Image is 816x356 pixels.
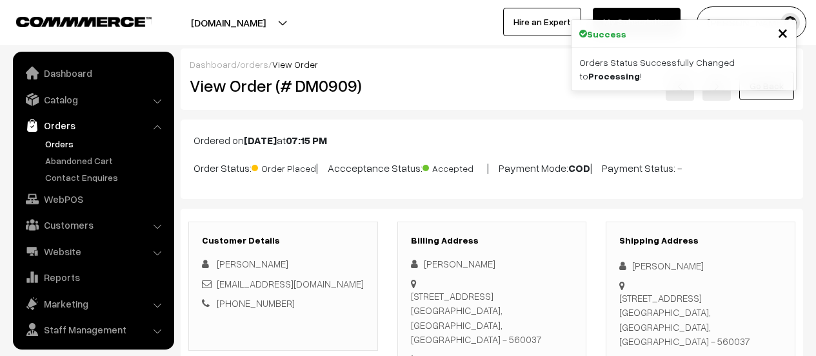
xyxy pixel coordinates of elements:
b: COD [568,162,590,174]
div: Orders Status Successfully Changed to ! [572,48,796,90]
div: [STREET_ADDRESS] [GEOGRAPHIC_DATA], [GEOGRAPHIC_DATA], [GEOGRAPHIC_DATA] - 560037 [411,289,573,347]
span: × [777,20,788,44]
b: [DATE] [244,134,277,147]
strong: Processing [588,70,640,81]
a: [PHONE_NUMBER] [217,297,295,309]
p: Order Status: | Accceptance Status: | Payment Mode: | Payment Status: - [194,158,790,176]
a: Hire an Expert [503,8,581,36]
a: WebPOS [16,187,170,211]
a: Abandoned Cart [42,154,170,167]
p: Ordered on at [194,132,790,148]
span: Order Placed [252,158,316,175]
a: My Subscription [593,8,681,36]
a: [EMAIL_ADDRESS][DOMAIN_NAME] [217,278,364,289]
a: Orders [16,114,170,137]
span: View Order [272,59,318,70]
a: Customers [16,213,170,236]
a: Staff Management [16,318,170,341]
button: [PERSON_NAME] [697,6,806,39]
button: Close [777,23,788,42]
h3: Shipping Address [619,235,782,246]
span: Accepted [423,158,487,175]
a: Dashboard [190,59,237,70]
a: Dashboard [16,61,170,85]
a: orders [240,59,268,70]
b: 07:15 PM [286,134,327,147]
button: [DOMAIN_NAME] [146,6,311,39]
h2: View Order (# DM0909) [190,76,378,96]
h3: Customer Details [202,235,364,246]
a: Reports [16,266,170,289]
div: [PERSON_NAME] [411,257,573,271]
div: / / [190,58,794,71]
strong: Success [587,27,626,41]
div: [PERSON_NAME] [619,258,782,273]
a: Website [16,240,170,263]
span: [PERSON_NAME] [217,258,288,269]
div: [STREET_ADDRESS] [GEOGRAPHIC_DATA], [GEOGRAPHIC_DATA], [GEOGRAPHIC_DATA] - 560037 [619,291,782,349]
a: COMMMERCE [16,13,129,28]
h3: Billing Address [411,235,573,246]
img: COMMMERCE [16,17,152,26]
a: Orders [42,137,170,151]
a: Catalog [16,88,170,111]
img: user [781,13,800,32]
a: Contact Enquires [42,171,170,184]
a: Marketing [16,292,170,315]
